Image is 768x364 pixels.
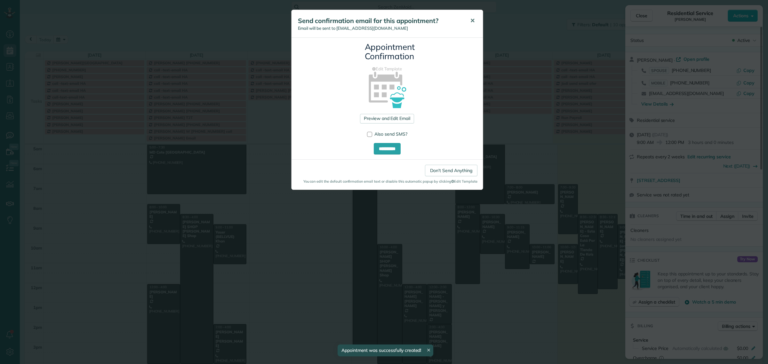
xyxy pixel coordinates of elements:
[358,60,416,118] img: appointment_confirmation_icon-141e34405f88b12ade42628e8c248340957700ab75a12ae832a8710e9b578dc5.png
[425,165,477,176] a: Don't Send Anything
[338,344,434,356] div: Appointment was successfully created!
[298,16,461,25] h5: Send confirmation email for this appointment?
[360,114,414,123] a: Preview and Edit Email
[470,17,475,24] span: ✕
[365,43,410,61] h3: Appointment Confirmation
[374,131,407,137] span: Also send SMS?
[296,66,478,72] a: Edit Template
[297,179,477,184] small: You can edit the default confirmation email text or disable this automatic popup by clicking Edit...
[298,26,408,31] span: Email will be sent to [EMAIL_ADDRESS][DOMAIN_NAME]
